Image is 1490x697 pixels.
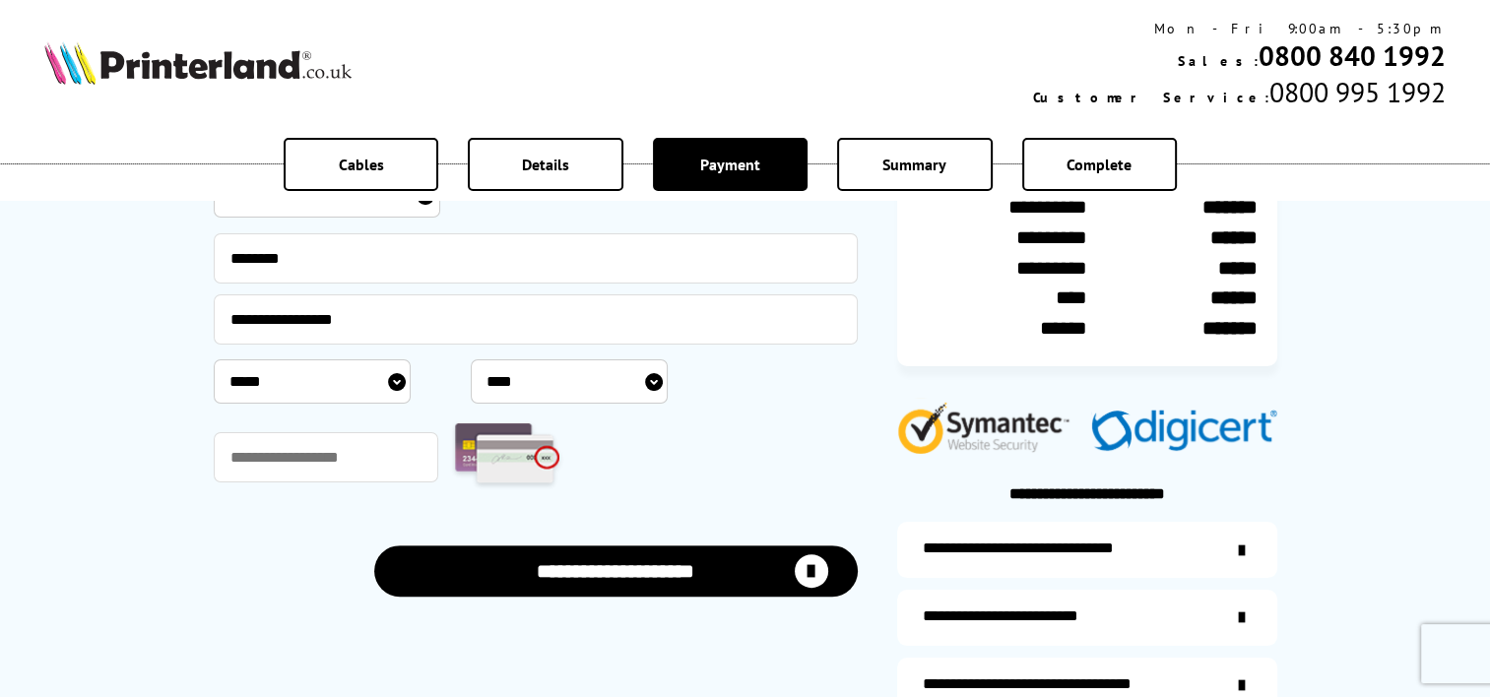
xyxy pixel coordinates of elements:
a: additional-ink [897,522,1277,578]
span: Summary [882,155,946,174]
span: 0800 995 1992 [1269,74,1446,110]
span: Cables [339,155,384,174]
span: Complete [1067,155,1132,174]
img: Printerland Logo [44,41,352,85]
span: Sales: [1178,52,1259,70]
div: Mon - Fri 9:00am - 5:30pm [1033,20,1446,37]
span: Customer Service: [1033,89,1269,106]
a: items-arrive [897,590,1277,646]
span: Payment [700,155,760,174]
a: 0800 840 1992 [1259,37,1446,74]
span: Details [522,155,569,174]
